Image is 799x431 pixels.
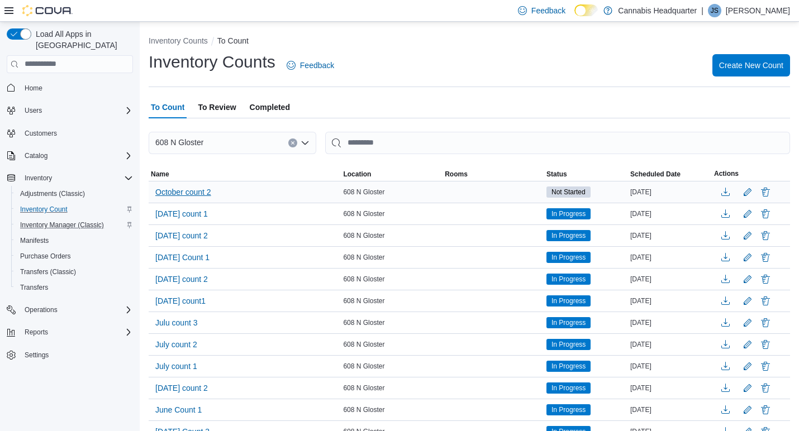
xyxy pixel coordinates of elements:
[2,347,137,363] button: Settings
[628,403,712,416] div: [DATE]
[546,404,591,415] span: In Progress
[155,382,208,394] span: [DATE] count 2
[20,348,53,362] a: Settings
[20,205,68,214] span: Inventory Count
[546,186,591,198] span: Not Started
[546,361,591,372] span: In Progress
[759,403,772,416] button: Delete
[20,82,47,95] a: Home
[20,104,46,117] button: Users
[250,96,290,118] span: Completed
[551,383,586,393] span: In Progress
[151,170,169,179] span: Name
[343,188,384,197] span: 608 N Gloster
[7,75,133,392] nav: Complex example
[551,318,586,328] span: In Progress
[151,227,212,244] button: [DATE] count 2
[741,380,754,396] button: Edit count details
[149,51,275,73] h1: Inventory Counts
[16,250,133,263] span: Purchase Orders
[343,362,384,371] span: 608 N Gloster
[628,381,712,395] div: [DATE]
[546,339,591,350] span: In Progress
[151,205,212,222] button: [DATE] count 1
[20,171,133,185] span: Inventory
[759,360,772,373] button: Delete
[343,318,384,327] span: 608 N Gloster
[759,338,772,351] button: Delete
[343,405,384,414] span: 608 N Gloster
[546,317,591,328] span: In Progress
[741,184,754,200] button: Edit count details
[741,293,754,309] button: Edit count details
[551,187,586,197] span: Not Started
[551,231,586,241] span: In Progress
[301,138,310,147] button: Open list of options
[20,236,49,245] span: Manifests
[628,229,712,242] div: [DATE]
[726,4,790,17] p: [PERSON_NAME]
[551,296,586,306] span: In Progress
[628,207,712,221] div: [DATE]
[16,234,133,247] span: Manifests
[151,249,214,266] button: [DATE] Count 1
[151,401,206,418] button: June Count 1
[20,104,133,117] span: Users
[149,167,341,181] button: Name
[151,314,202,331] button: Julu count 3
[198,96,236,118] span: To Review
[20,126,133,140] span: Customers
[2,324,137,340] button: Reports
[20,149,52,162] button: Catalog
[25,174,52,183] span: Inventory
[155,295,206,307] span: [DATE] count1
[546,230,591,241] span: In Progress
[20,189,85,198] span: Adjustments (Classic)
[25,129,57,138] span: Customers
[343,170,371,179] span: Location
[759,229,772,242] button: Delete
[11,217,137,233] button: Inventory Manager (Classic)
[628,167,712,181] button: Scheduled Date
[25,328,48,337] span: Reports
[759,294,772,308] button: Delete
[16,218,108,232] a: Inventory Manager (Classic)
[25,151,47,160] span: Catalog
[151,96,184,118] span: To Count
[759,207,772,221] button: Delete
[16,203,133,216] span: Inventory Count
[20,149,133,162] span: Catalog
[551,252,586,262] span: In Progress
[546,252,591,263] span: In Progress
[149,36,208,45] button: Inventory Counts
[155,186,211,198] span: October count 2
[16,281,53,294] a: Transfers
[11,233,137,248] button: Manifests
[2,148,137,164] button: Catalog
[546,208,591,219] span: In Progress
[20,325,133,339] span: Reports
[546,382,591,394] span: In Progress
[628,251,712,264] div: [DATE]
[343,296,384,305] span: 608 N Gloster
[574,4,598,16] input: Dark Mode
[155,317,198,328] span: Julu count 3
[343,231,384,240] span: 608 N Gloster
[20,171,56,185] button: Inventory
[714,169,739,178] span: Actions
[20,303,62,317] button: Operations
[151,271,212,288] button: [DATE] count 2
[20,252,71,261] span: Purchase Orders
[25,106,42,115] span: Users
[343,253,384,262] span: 608 N Gloster
[551,339,586,349] span: In Progress
[2,125,137,141] button: Customers
[155,404,202,415] span: June Count 1
[288,138,297,147] button: Clear input
[741,271,754,288] button: Edit count details
[22,5,73,16] img: Cova
[618,4,697,17] p: Cannabis Headquarter
[31,28,133,51] span: Load All Apps in [GEOGRAPHIC_DATA]
[759,272,772,286] button: Delete
[712,54,790,76] button: Create New Count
